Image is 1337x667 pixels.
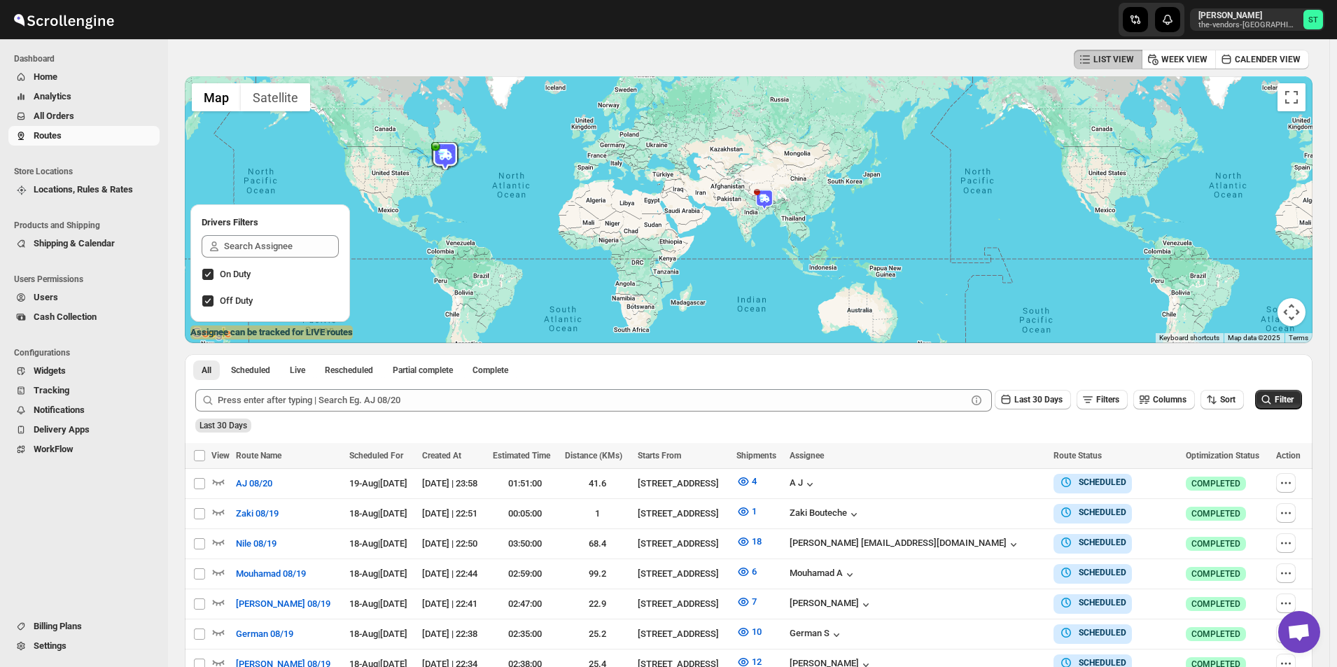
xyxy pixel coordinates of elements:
[493,537,557,551] div: 03:50:00
[1133,390,1195,409] button: Columns
[8,126,160,146] button: Routes
[1053,451,1102,461] span: Route Status
[8,234,160,253] button: Shipping & Calendar
[1289,334,1308,342] a: Terms
[8,67,160,87] button: Home
[638,537,728,551] div: [STREET_ADDRESS]
[1275,395,1294,405] span: Filter
[422,567,484,581] div: [DATE] | 22:44
[290,365,305,376] span: Live
[638,597,728,611] div: [STREET_ADDRESS]
[422,597,484,611] div: [DATE] | 22:41
[790,538,1021,552] button: [PERSON_NAME] [EMAIL_ADDRESS][DOMAIN_NAME]
[224,235,339,258] input: Search Assignee
[1079,507,1126,517] b: SCHEDULED
[236,451,281,461] span: Route Name
[8,307,160,327] button: Cash Collection
[349,451,403,461] span: Scheduled For
[1153,395,1186,405] span: Columns
[565,451,622,461] span: Distance (KMs)
[1191,538,1240,549] span: COMPLETED
[1161,54,1207,65] span: WEEK VIEW
[1059,475,1126,489] button: SCHEDULED
[199,421,247,430] span: Last 30 Days
[8,400,160,420] button: Notifications
[638,627,728,641] div: [STREET_ADDRESS]
[34,292,58,302] span: Users
[790,598,873,612] div: [PERSON_NAME]
[188,325,234,343] img: Google
[728,470,765,493] button: 4
[236,567,306,581] span: Mouhamad 08/19
[8,636,160,656] button: Settings
[227,623,302,645] button: German 08/19
[241,83,310,111] button: Show satellite imagery
[565,477,629,491] div: 41.6
[1079,628,1126,638] b: SCHEDULED
[752,626,762,637] span: 10
[8,361,160,381] button: Widgets
[1191,508,1240,519] span: COMPLETED
[202,365,211,376] span: All
[227,533,285,555] button: Nile 08/19
[1200,390,1244,409] button: Sort
[393,365,453,376] span: Partial complete
[1059,535,1126,549] button: SCHEDULED
[1079,538,1126,547] b: SCHEDULED
[1096,395,1119,405] span: Filters
[1079,477,1126,487] b: SCHEDULED
[638,477,728,491] div: [STREET_ADDRESS]
[1077,390,1128,409] button: Filters
[1079,598,1126,608] b: SCHEDULED
[1235,54,1301,65] span: CALENDER VIEW
[1059,505,1126,519] button: SCHEDULED
[790,477,817,491] button: A J
[236,627,293,641] span: German 08/19
[14,347,161,358] span: Configurations
[34,111,74,121] span: All Orders
[1093,54,1134,65] span: LIST VIEW
[565,537,629,551] div: 68.4
[1277,298,1305,326] button: Map camera controls
[220,269,251,279] span: On Duty
[790,628,843,642] button: German S
[493,451,550,461] span: Estimated Time
[34,130,62,141] span: Routes
[752,506,757,517] span: 1
[34,91,71,101] span: Analytics
[422,537,484,551] div: [DATE] | 22:50
[422,507,484,521] div: [DATE] | 22:51
[728,500,765,523] button: 1
[790,568,857,582] div: Mouhamad A
[1191,598,1240,610] span: COMPLETED
[349,508,407,519] span: 18-Aug | [DATE]
[752,596,757,607] span: 7
[752,476,757,486] span: 4
[34,311,97,322] span: Cash Collection
[236,597,330,611] span: [PERSON_NAME] 08/19
[1074,50,1142,69] button: LIST VIEW
[34,444,73,454] span: WorkFlow
[1303,10,1323,29] span: Simcha Trieger
[34,238,115,248] span: Shipping & Calendar
[565,567,629,581] div: 99.2
[422,627,484,641] div: [DATE] | 22:38
[34,385,69,395] span: Tracking
[565,597,629,611] div: 22.9
[236,537,276,551] span: Nile 08/19
[1059,626,1126,640] button: SCHEDULED
[1191,568,1240,580] span: COMPLETED
[752,536,762,547] span: 18
[1228,334,1280,342] span: Map data ©2025
[728,621,770,643] button: 10
[1159,333,1219,343] button: Keyboard shortcuts
[227,472,281,495] button: AJ 08/20
[236,477,272,491] span: AJ 08/20
[1198,10,1298,21] p: [PERSON_NAME]
[14,274,161,285] span: Users Permissions
[728,561,765,583] button: 6
[14,220,161,231] span: Products and Shipping
[1191,629,1240,640] span: COMPLETED
[349,478,407,489] span: 19-Aug | [DATE]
